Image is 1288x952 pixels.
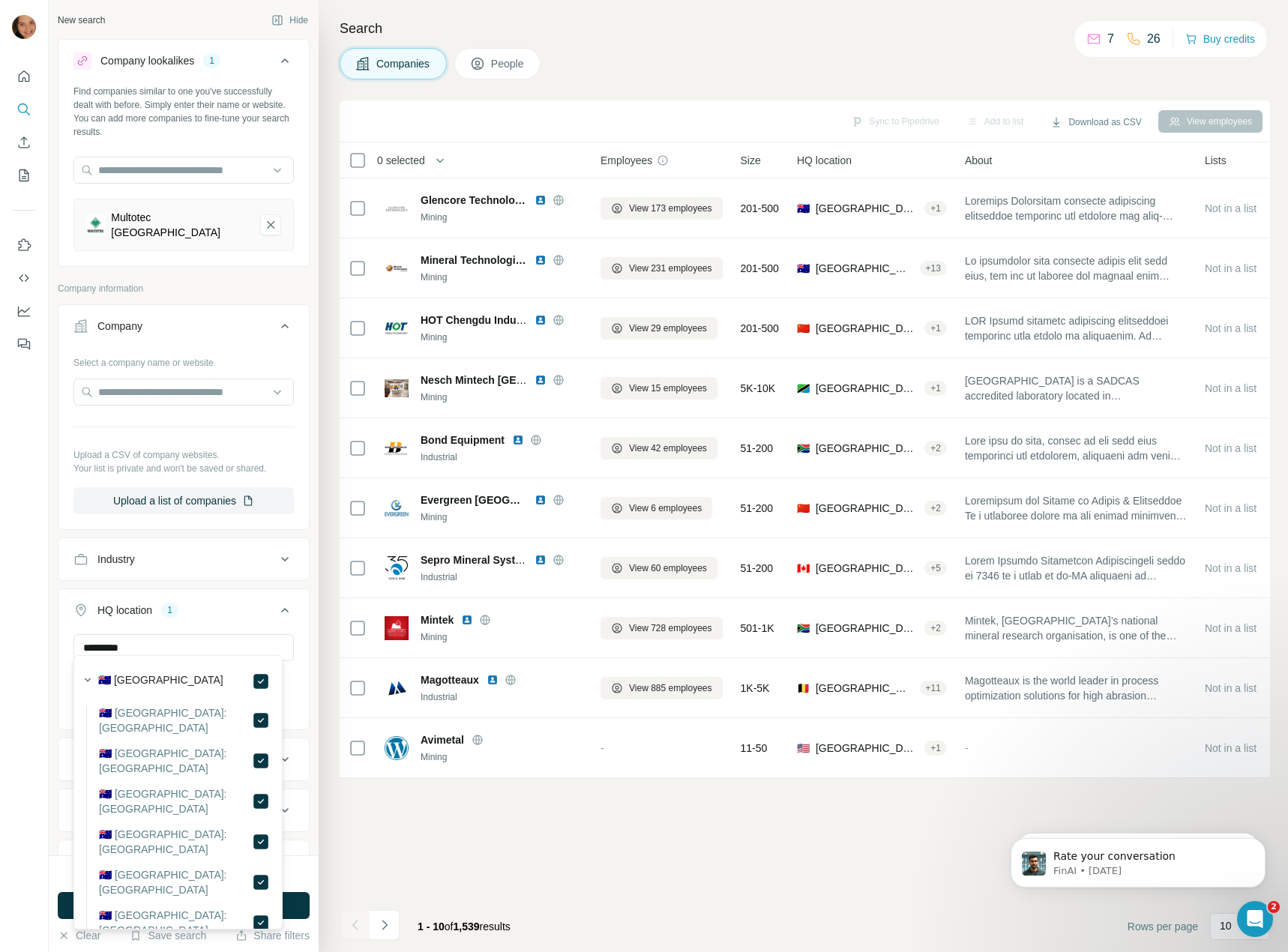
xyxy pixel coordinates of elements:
[377,153,425,168] span: 0 selected
[1205,562,1257,574] span: Not in a list
[1205,153,1227,168] span: Lists
[111,210,248,240] div: Multotec [GEOGRAPHIC_DATA]
[98,672,223,690] label: 🇦🇺 [GEOGRAPHIC_DATA]
[421,331,583,344] div: Mining
[965,553,1187,583] span: Lorem Ipsumdo Sitametcon Adipiscingeli seddo ei 7346 te i utlab et do-MA aliquaeni ad Minimve. Qu...
[601,557,717,579] button: View 60 employees
[12,129,36,156] button: Enrich CSV
[535,314,547,326] img: LinkedIn logo
[741,501,774,516] span: 51-200
[100,53,194,68] div: Company lookalikes
[97,552,135,567] div: Industry
[418,921,445,933] span: 1 - 10
[58,13,105,27] div: New search
[924,442,947,455] div: + 2
[629,382,707,395] span: View 15 employees
[816,621,918,636] span: [GEOGRAPHIC_DATA], [GEOGRAPHIC_DATA]
[816,261,914,276] span: [GEOGRAPHIC_DATA], [GEOGRAPHIC_DATA]
[816,561,918,576] span: [GEOGRAPHIC_DATA], [GEOGRAPHIC_DATA]
[924,561,947,575] div: + 5
[1205,202,1257,214] span: Not in a list
[1147,30,1161,48] p: 26
[1128,919,1198,934] span: Rows per page
[461,614,473,626] img: LinkedIn logo
[385,616,409,640] img: Logo of Mintek
[99,867,252,897] label: 🇦🇺 [GEOGRAPHIC_DATA]: [GEOGRAPHIC_DATA]
[797,681,810,696] span: 🇧🇪
[421,374,610,386] span: Nesch Mintech [GEOGRAPHIC_DATA]
[385,736,409,760] img: Logo of Avimetal
[454,921,480,933] span: 1,539
[965,673,1187,703] span: Magotteaux is the world leader in process optimization solutions for high abrasion extracting ind...
[965,433,1187,463] span: Lore ipsu do sita, consec ad eli sedd eius temporinci utl etdolorem, aliquaeni adm veni quisnostr...
[421,672,479,687] span: Magotteaux
[1268,901,1280,913] span: 2
[601,677,723,699] button: View 885 employees
[816,681,914,696] span: [GEOGRAPHIC_DATA], [GEOGRAPHIC_DATA], [GEOGRAPHIC_DATA]
[58,792,309,828] button: Employees (size)
[816,441,918,456] span: [GEOGRAPHIC_DATA], [GEOGRAPHIC_DATA]
[99,827,252,857] label: 🇦🇺 [GEOGRAPHIC_DATA]: [GEOGRAPHIC_DATA]
[99,786,252,816] label: 🇦🇺 [GEOGRAPHIC_DATA]: [GEOGRAPHIC_DATA]
[629,561,707,575] span: View 60 employees
[12,265,36,292] button: Use Surfe API
[629,442,707,455] span: View 42 employees
[816,741,918,756] span: [GEOGRAPHIC_DATA]
[741,261,779,276] span: 201-500
[601,317,717,340] button: View 29 employees
[741,201,779,216] span: 201-500
[601,437,717,460] button: View 42 employees
[58,308,309,350] button: Company
[1205,742,1257,754] span: Not in a list
[535,254,547,266] img: LinkedIn logo
[629,202,712,215] span: View 173 employees
[1205,682,1257,694] span: Not in a list
[629,501,702,515] span: View 6 employees
[161,603,178,617] div: 1
[260,214,281,235] button: Multotec South Africa-remove-button
[73,448,294,462] p: Upload a CSV of company websites.
[73,350,294,370] div: Select a company name or website
[816,501,918,516] span: [GEOGRAPHIC_DATA]
[73,462,294,475] p: Your list is private and won't be saved or shared.
[816,381,918,396] span: [GEOGRAPHIC_DATA]
[920,681,947,695] div: + 11
[1237,901,1273,937] iframe: Intercom live chat
[535,194,547,206] img: LinkedIn logo
[235,928,310,943] button: Share filters
[797,621,810,636] span: 🇿🇦
[601,257,723,280] button: View 231 employees
[12,63,36,90] button: Quick start
[97,319,142,334] div: Company
[741,153,761,168] span: Size
[1205,502,1257,514] span: Not in a list
[73,85,294,139] div: Find companies similar to one you've successfully dealt with before. Simply enter their name or w...
[12,331,36,358] button: Feedback
[601,153,652,168] span: Employees
[797,501,810,516] span: 🇨🇳
[741,321,779,336] span: 201-500
[421,451,583,464] div: Industrial
[629,262,712,275] span: View 231 employees
[385,496,409,520] img: Logo of Evergreen China
[99,908,252,938] label: 🇦🇺 [GEOGRAPHIC_DATA]: [GEOGRAPHIC_DATA]
[421,492,527,507] span: Evergreen [GEOGRAPHIC_DATA]
[988,807,1288,912] iframe: Intercom notifications message
[512,434,524,446] img: LinkedIn logo
[797,321,810,336] span: 🇨🇳
[924,501,947,515] div: + 2
[797,153,852,168] span: HQ location
[421,570,583,584] div: Industrial
[924,741,947,755] div: + 1
[741,381,776,396] span: 5K-10K
[601,197,723,220] button: View 173 employees
[1205,322,1257,334] span: Not in a list
[965,493,1187,523] span: Loremipsum dol Sitame co Adipis & Elitseddoe Te i utlaboree dolore ma ali enimad minimveni quisno...
[965,613,1187,643] span: Mintek, [GEOGRAPHIC_DATA]’s national mineral research organisation, is one of the world’s leading...
[385,556,409,580] img: Logo of Sepro Mineral Systems
[965,193,1187,223] span: Loremips Dolorsitam consecte adipiscing elitseddoe temporinc utl etdolore mag aliq-enimadmin veni...
[58,282,310,295] p: Company information
[797,201,810,216] span: 🇦🇺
